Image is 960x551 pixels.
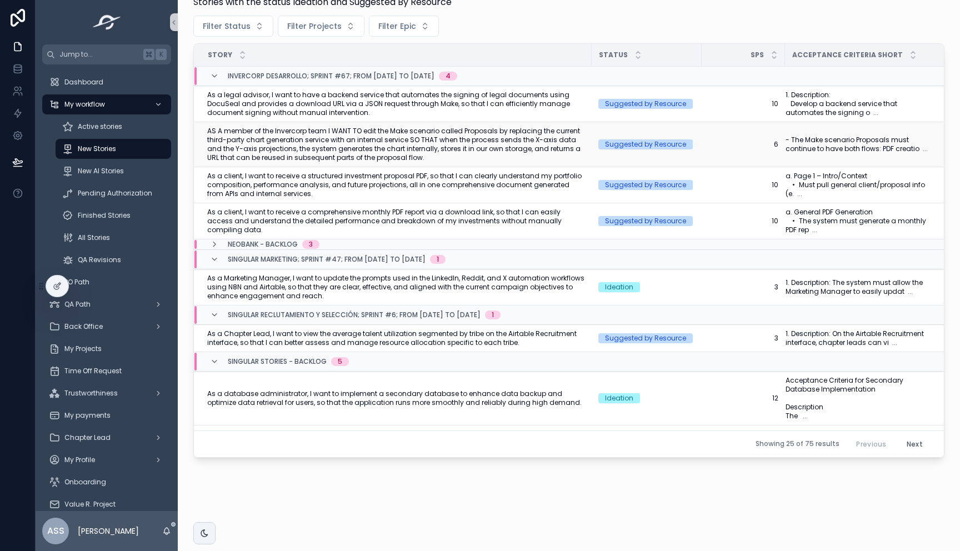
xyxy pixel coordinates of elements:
[64,433,111,442] span: Chapter Lead
[207,274,585,300] a: As a Marketing Manager, I want to update the prompts used in the LinkedIn, Reddit, and X automati...
[64,367,122,375] span: Time Off Request
[492,310,494,319] div: 1
[228,240,298,249] span: Neobank - Backlog
[64,100,105,109] span: My workflow
[605,180,686,190] div: Suggested by Resource
[64,478,106,487] span: Onboarding
[42,272,171,292] a: PO Path
[598,282,695,292] a: Ideation
[708,217,778,226] a: 10
[786,172,932,198] a: a. Page 1 – Intro/Context • Must pull general client/proposal info (e. ...
[203,21,251,32] span: Filter Status
[207,172,585,198] a: As a client, I want to receive a structured investment proposal PDF, so that I can clearly unders...
[78,525,139,537] p: [PERSON_NAME]
[78,189,152,198] span: Pending Authorization
[708,99,778,108] span: 10
[756,440,839,449] span: Showing 25 of 75 results
[598,180,695,190] a: Suggested by Resource
[59,50,139,59] span: Jump to...
[56,161,171,181] a: New AI Stories
[598,99,695,109] a: Suggested by Resource
[42,405,171,425] a: My payments
[64,78,103,87] span: Dashboard
[78,256,121,264] span: QA Revisions
[287,21,342,32] span: Filter Projects
[207,389,585,407] a: As a database administrator, I want to implement a secondary database to enhance data backup and ...
[42,94,171,114] a: My workflow
[56,228,171,248] a: All Stories
[78,144,116,153] span: New Stories
[207,208,585,234] a: As a client, I want to receive a comprehensive monthly PDF report via a download link, so that I ...
[207,91,585,117] a: As a legal advisor, I want to have a backend service that automates the signing of legal document...
[42,44,171,64] button: Jump to...K
[42,472,171,492] a: Onboarding
[64,411,111,420] span: My payments
[605,393,633,403] div: Ideation
[446,72,451,81] div: 4
[228,357,327,366] span: Singular Stories - Backlog
[42,428,171,448] a: Chapter Lead
[786,329,932,347] a: 1. Description: On the Airtable Recruitment interface, chapter leads can vi ...
[42,494,171,514] a: Value R. Project
[786,91,932,117] a: 1. Description: Develop a backend service that automates the signing o ...
[598,216,695,226] a: Suggested by Resource
[64,500,116,509] span: Value R. Project
[598,139,695,149] a: Suggested by Resource
[437,255,439,264] div: 1
[78,122,122,131] span: Active stories
[78,211,131,220] span: Finished Stories
[207,329,585,347] a: As a Chapter Lead, I want to view the average talent utilization segmented by tribe on the Airtab...
[193,16,273,37] button: Select Button
[605,216,686,226] div: Suggested by Resource
[605,139,686,149] div: Suggested by Resource
[42,317,171,337] a: Back Office
[598,333,695,343] a: Suggested by Resource
[786,430,932,457] a: The user interface must display text by default when loaded. Users should n ...
[605,282,633,292] div: Ideation
[64,344,102,353] span: My Projects
[64,300,91,309] span: QA Path
[708,140,778,149] a: 6
[228,72,434,81] span: Invercorp Desarrollo; Sprint #67; From [DATE] to [DATE]
[338,357,342,366] div: 5
[42,339,171,359] a: My Projects
[64,455,95,464] span: My Profile
[309,240,313,249] div: 3
[708,283,778,292] a: 3
[89,13,124,31] img: App logo
[708,181,778,189] a: 10
[157,50,166,59] span: K
[786,278,932,296] span: 1. Description: The system must allow the Marketing Manager to easily updat ...
[228,310,481,319] span: Singular Reclutamiento y Selección; Sprint #6; From [DATE] to [DATE]
[78,167,124,176] span: New AI Stories
[42,383,171,403] a: Trustworthiness
[42,72,171,92] a: Dashboard
[228,255,426,264] span: Singular Marketing; Sprint #47; From [DATE] to [DATE]
[64,278,89,287] span: PO Path
[899,435,931,453] button: Next
[378,21,416,32] span: Filter Epic
[56,117,171,137] a: Active stories
[599,51,628,59] span: Status
[598,393,695,403] a: Ideation
[56,139,171,159] a: New Stories
[369,16,439,37] button: Select Button
[56,250,171,270] a: QA Revisions
[56,206,171,226] a: Finished Stories
[708,334,778,343] a: 3
[786,376,932,420] a: Acceptance Criteria for Secondary Database Implementation Description The ...
[786,208,932,234] a: a. General PDF Generation • The system must generate a monthly PDF rep ...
